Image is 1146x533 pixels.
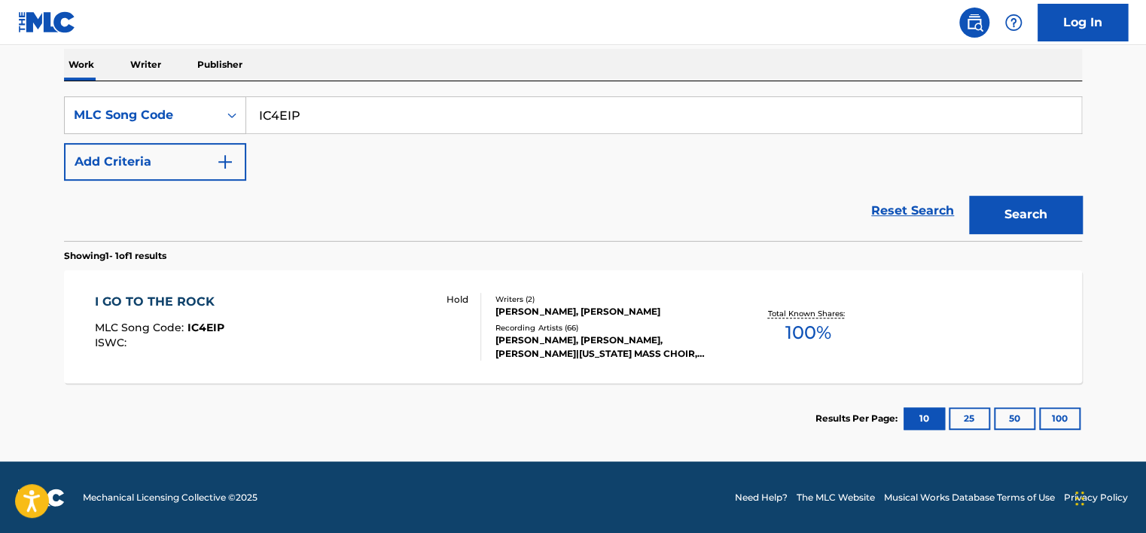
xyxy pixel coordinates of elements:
img: MLC Logo [18,11,76,33]
div: I GO TO THE ROCK [95,293,224,311]
div: Recording Artists ( 66 ) [495,322,723,334]
span: IC4EIP [187,321,224,334]
p: Publisher [193,49,247,81]
img: help [1004,14,1023,32]
span: MLC Song Code : [95,321,187,334]
button: Search [969,196,1082,233]
button: 10 [904,407,945,430]
p: Showing 1 - 1 of 1 results [64,249,166,263]
div: Writers ( 2 ) [495,294,723,305]
form: Search Form [64,96,1082,241]
p: Work [64,49,99,81]
div: Drag [1075,476,1084,521]
a: Reset Search [864,194,962,227]
button: 25 [949,407,990,430]
img: search [965,14,983,32]
iframe: Chat Widget [1071,461,1146,533]
p: Results Per Page: [815,412,901,425]
a: Musical Works Database Terms of Use [884,491,1055,504]
p: Hold [447,293,468,306]
p: Total Known Shares: [767,308,848,319]
span: ISWC : [95,336,130,349]
a: Need Help? [735,491,788,504]
img: 9d2ae6d4665cec9f34b9.svg [216,153,234,171]
a: Privacy Policy [1064,491,1128,504]
div: [PERSON_NAME], [PERSON_NAME], [PERSON_NAME]|[US_STATE] MASS CHOIR, [PERSON_NAME] WITH THE [US_STA... [495,334,723,361]
span: Mechanical Licensing Collective © 2025 [83,491,258,504]
button: 100 [1039,407,1080,430]
a: The MLC Website [797,491,875,504]
a: I GO TO THE ROCKMLC Song Code:IC4EIPISWC: HoldWriters (2)[PERSON_NAME], [PERSON_NAME]Recording Ar... [64,270,1082,383]
div: [PERSON_NAME], [PERSON_NAME] [495,305,723,318]
img: logo [18,489,65,507]
div: MLC Song Code [74,106,209,124]
div: Help [998,8,1029,38]
p: Writer [126,49,166,81]
a: Log In [1038,4,1128,41]
button: 50 [994,407,1035,430]
button: Add Criteria [64,143,246,181]
a: Public Search [959,8,989,38]
span: 100 % [785,319,831,346]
